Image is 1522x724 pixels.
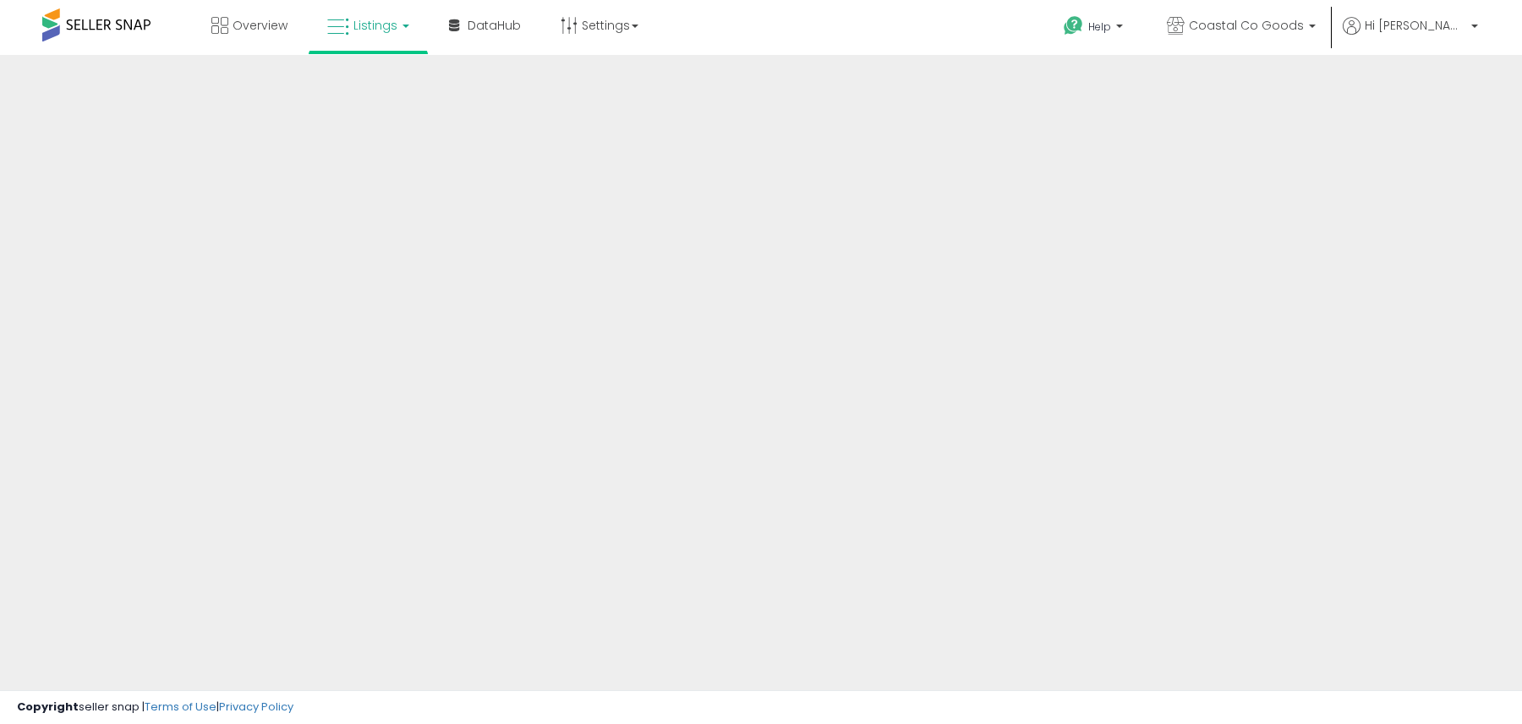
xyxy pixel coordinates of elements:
[1365,17,1466,34] span: Hi [PERSON_NAME]
[1189,17,1304,34] span: Coastal Co Goods
[233,17,287,34] span: Overview
[468,17,521,34] span: DataHub
[1050,3,1140,55] a: Help
[145,699,216,715] a: Terms of Use
[1063,15,1084,36] i: Get Help
[1088,19,1111,34] span: Help
[219,699,293,715] a: Privacy Policy
[17,699,79,715] strong: Copyright
[17,699,293,716] div: seller snap | |
[1343,17,1478,55] a: Hi [PERSON_NAME]
[353,17,397,34] span: Listings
